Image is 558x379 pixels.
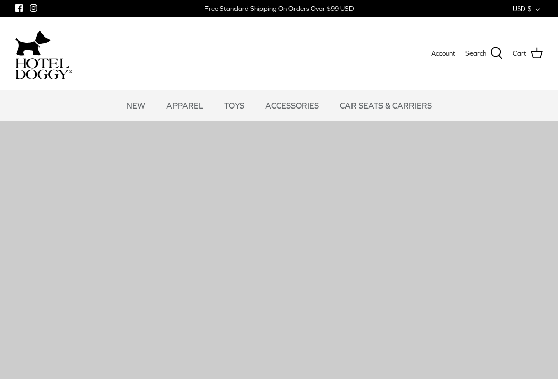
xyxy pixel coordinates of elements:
img: hoteldoggycom [15,58,72,79]
a: ACCESSORIES [256,90,328,121]
a: APPAREL [157,90,213,121]
a: NEW [117,90,155,121]
a: Free Standard Shipping On Orders Over $99 USD [204,1,354,16]
a: hoteldoggycom [15,28,72,79]
a: Search [465,47,503,60]
a: Account [431,48,455,59]
a: Instagram [30,4,37,12]
span: Search [465,48,486,59]
span: Account [431,49,455,57]
a: Facebook [15,4,23,12]
img: dog-icon.svg [15,28,51,58]
div: Free Standard Shipping On Orders Over $99 USD [204,4,354,13]
a: Cart [513,47,543,60]
a: TOYS [215,90,253,121]
span: Cart [513,48,526,59]
a: CAR SEATS & CARRIERS [331,90,441,121]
